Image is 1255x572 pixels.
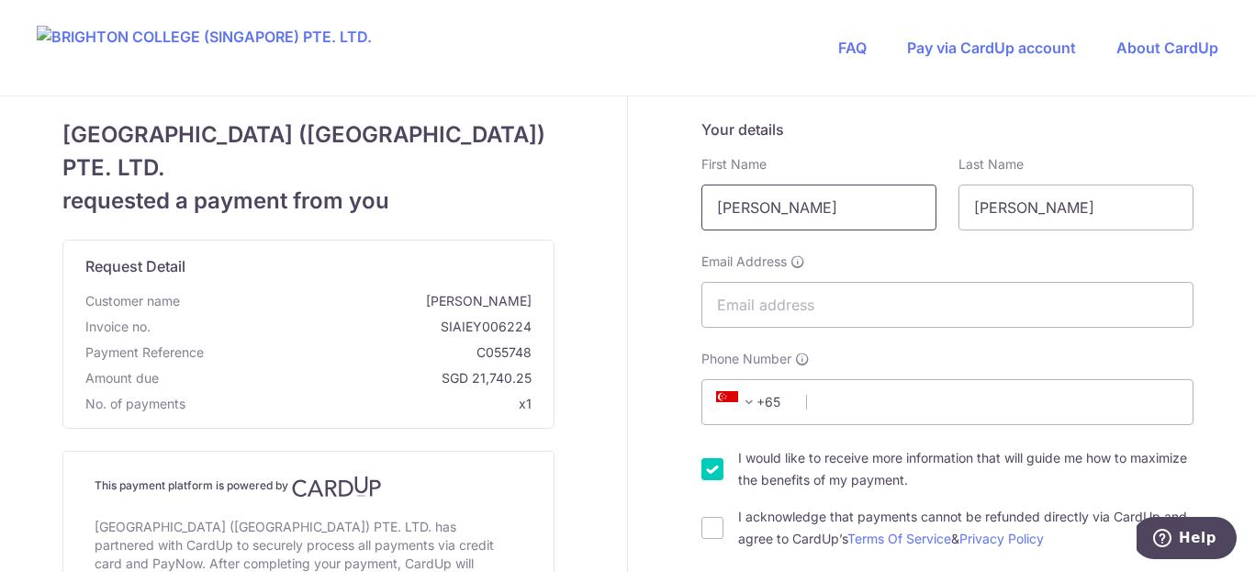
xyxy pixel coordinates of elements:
[838,39,867,57] a: FAQ
[958,155,1024,174] label: Last Name
[847,531,951,546] a: Terms Of Service
[701,185,936,230] input: First name
[292,476,382,498] img: CardUp
[95,476,522,498] h4: This payment platform is powered by
[62,185,555,218] span: requested a payment from you
[716,391,760,413] span: +65
[959,531,1044,546] a: Privacy Policy
[85,292,180,310] span: Customer name
[701,252,787,271] span: Email Address
[85,395,185,413] span: No. of payments
[1116,39,1218,57] a: About CardUp
[738,447,1193,491] label: I would like to receive more information that will guide me how to maximize the benefits of my pa...
[738,506,1193,550] label: I acknowledge that payments cannot be refunded directly via CardUp and agree to CardUp’s &
[519,396,532,411] span: x1
[85,344,204,360] span: translation missing: en.payment_reference
[907,39,1076,57] a: Pay via CardUp account
[701,118,1193,140] h5: Your details
[711,391,793,413] span: +65
[62,118,555,185] span: [GEOGRAPHIC_DATA] ([GEOGRAPHIC_DATA]) PTE. LTD.
[958,185,1193,230] input: Last name
[701,282,1193,328] input: Email address
[701,155,767,174] label: First Name
[85,257,185,275] span: translation missing: en.request_detail
[85,318,151,336] span: Invoice no.
[166,369,532,387] span: SGD 21,740.25
[158,318,532,336] span: SIAIEY006224
[1137,517,1237,563] iframe: Opens a widget where you can find more information
[701,350,791,368] span: Phone Number
[211,343,532,362] span: C055748
[187,292,532,310] span: [PERSON_NAME]
[85,369,159,387] span: Amount due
